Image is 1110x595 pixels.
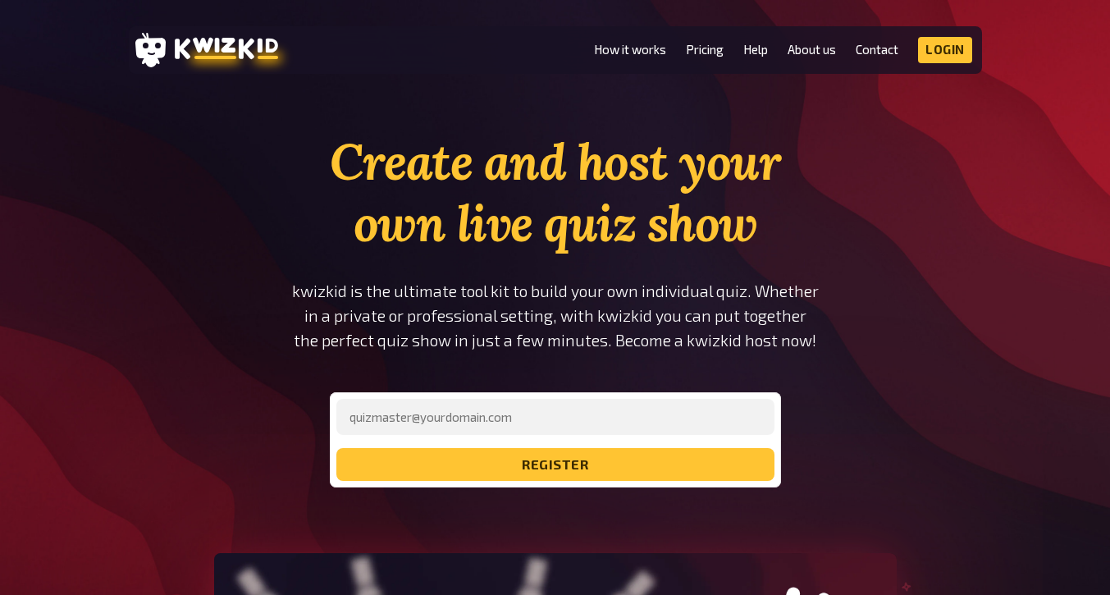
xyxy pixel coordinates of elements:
p: kwizkid is the ultimate tool kit to build your own individual quiz. Whether in a private or profe... [278,279,833,353]
input: quizmaster@yourdomain.com [336,399,774,435]
a: Help [743,43,768,57]
h1: Create and host your own live quiz show [278,131,833,254]
a: How it works [594,43,666,57]
button: register [336,448,774,481]
a: Contact [856,43,898,57]
a: About us [788,43,836,57]
a: Login [918,37,972,63]
a: Pricing [686,43,724,57]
